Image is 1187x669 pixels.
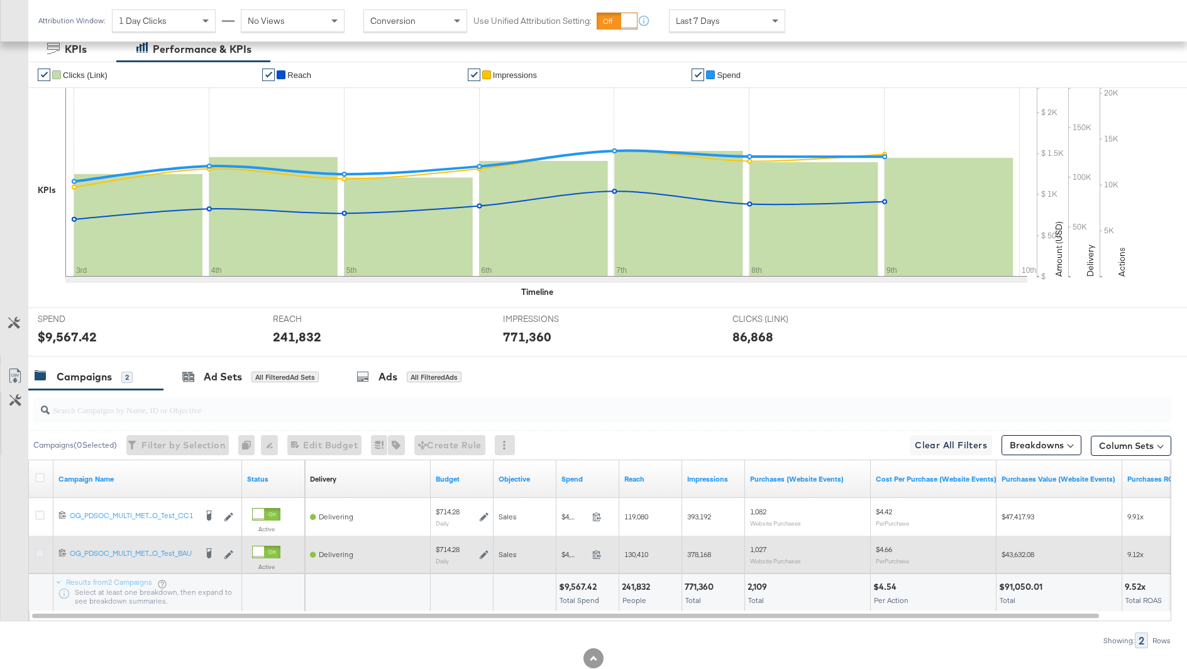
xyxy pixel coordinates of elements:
span: 119,080 [624,512,648,521]
div: Campaigns [57,370,112,384]
a: The maximum amount you're willing to spend on your ads, on average each day or over the lifetime ... [436,474,489,484]
div: 2 [1135,633,1148,648]
span: 1,082 [750,507,766,516]
div: All Filtered Ad Sets [251,372,319,383]
a: Your campaign's objective. [499,474,551,484]
div: 9.52x [1125,581,1149,593]
sub: Per Purchase [876,557,909,565]
div: Attribution Window: [38,16,106,25]
a: Your campaign name. [58,474,237,484]
div: Campaigns ( 0 Selected) [33,440,117,451]
div: $9,567.42 [559,581,600,593]
div: 2,109 [748,581,771,593]
div: Timeline [521,286,553,298]
a: The number of times your ad was served. On mobile apps an ad is counted as served the first time ... [687,474,740,484]
div: All Filtered Ads [407,372,461,383]
span: Impressions [493,70,537,80]
text: Amount (USD) [1053,221,1064,277]
sub: Daily [436,557,449,565]
input: Search Campaigns by Name, ID or Objective [50,392,1067,417]
span: Total Spend [560,595,599,605]
span: $43,632.08 [1002,550,1034,559]
div: Ads [378,370,397,384]
span: Total [748,595,764,605]
span: IMPRESSIONS [503,313,597,325]
div: 241,832 [273,328,321,346]
sub: Daily [436,519,449,527]
sub: Per Purchase [876,519,909,527]
span: 130,410 [624,550,648,559]
div: KPIs [38,184,56,196]
div: 2 [121,372,133,383]
div: 241,832 [622,581,654,593]
span: 9.91x [1127,512,1144,521]
div: 771,360 [503,328,551,346]
a: The total amount spent to date. [561,474,614,484]
div: Delivery [310,474,336,484]
div: $4.54 [873,581,900,593]
div: Ad Sets [204,370,242,384]
a: The number of people your ad was served to. [624,474,677,484]
div: Performance & KPIs [153,42,251,57]
span: No Views [248,15,285,26]
a: ✔ [692,69,704,81]
a: OG_PDSOC_MULTI_MET...O_Test_CC1 [70,511,196,523]
div: KPIs [65,42,87,57]
span: 378,168 [687,550,711,559]
span: Last 7 Days [676,15,720,26]
span: Total [1000,595,1015,605]
div: $714.28 [436,507,460,517]
span: $4.42 [876,507,892,516]
a: Shows the current state of your Ad Campaign. [247,474,300,484]
span: Total ROAS [1125,595,1162,605]
sub: Website Purchases [750,519,801,527]
span: Spend [717,70,741,80]
span: Delivering [319,512,353,521]
span: Sales [499,512,517,521]
div: $9,567.42 [38,328,97,346]
div: 0 [238,435,261,455]
button: Breakdowns [1002,435,1081,455]
a: ✔ [38,69,50,81]
span: REACH [273,313,367,325]
span: $4.66 [876,545,892,554]
label: Use Unified Attribution Setting: [473,15,592,27]
a: The average cost for each purchase tracked by your Custom Audience pixel on your website after pe... [876,474,997,484]
span: Per Action [874,595,908,605]
span: $47,417.93 [1002,512,1034,521]
a: Reflects the ability of your Ad Campaign to achieve delivery based on ad states, schedule and bud... [310,474,336,484]
a: OG_PDSOC_MULTI_MET...O_Test_BAU [70,548,196,561]
span: CLICKS (LINK) [732,313,827,325]
div: OG_PDSOC_MULTI_MET...O_Test_CC1 [70,511,196,521]
span: Conversion [370,15,416,26]
span: $4,783.94 [561,550,587,559]
a: The number of times a purchase was made tracked by your Custom Audience pixel on your website aft... [750,474,866,484]
button: Clear All Filters [910,435,992,455]
a: ✔ [468,69,480,81]
div: OG_PDSOC_MULTI_MET...O_Test_BAU [70,548,196,558]
a: The total value of the purchase actions tracked by your Custom Audience pixel on your website aft... [1002,474,1117,484]
div: 771,360 [685,581,717,593]
span: Total [685,595,701,605]
span: Clicks (Link) [63,70,108,80]
text: Actions [1116,247,1127,277]
button: Column Sets [1091,436,1171,456]
span: 1 Day Clicks [119,15,167,26]
span: People [622,595,646,605]
div: $91,050.01 [999,581,1046,593]
span: $4,783.48 [561,512,587,521]
div: $714.28 [436,545,460,555]
a: ✔ [262,69,275,81]
span: 393,192 [687,512,711,521]
span: Delivering [319,550,353,559]
span: Clear All Filters [915,438,987,453]
sub: Website Purchases [750,557,801,565]
span: 1,027 [750,545,766,554]
span: 9.12x [1127,550,1144,559]
div: Rows [1152,636,1171,645]
div: 86,868 [732,328,773,346]
div: Showing: [1103,636,1135,645]
span: Sales [499,550,517,559]
label: Active [252,525,280,533]
span: Reach [287,70,311,80]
